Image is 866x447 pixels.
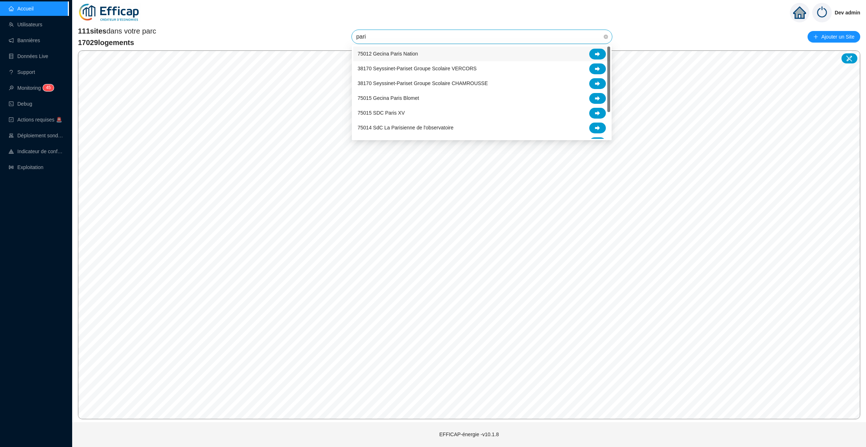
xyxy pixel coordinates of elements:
[813,34,818,39] span: plus
[358,94,419,102] span: 75015 Gecina Paris Blomet
[9,164,43,170] a: slidersExploitation
[353,47,610,61] div: 75012 Gecina Paris Nation
[9,133,64,138] a: clusterDéploiement sondes
[353,91,610,106] div: 75015 Gecina Paris Blomet
[353,61,610,76] div: 38170 Seyssinet-Pariset Groupe Scolaire VERCORS
[358,50,418,58] span: 75012 Gecina Paris Nation
[78,51,860,419] canvas: Map
[793,6,806,19] span: home
[358,124,454,132] span: 75014 SdC La Parisienne de l'observatoire
[9,37,40,43] a: notificationBannières
[604,35,608,39] span: close-circle
[9,149,64,154] a: heat-mapIndicateur de confort
[9,22,42,27] a: teamUtilisateurs
[358,109,405,117] span: 75015 SDC Paris XV
[353,106,610,120] div: 75015 SDC Paris XV
[9,101,32,107] a: codeDebug
[808,31,860,43] button: Ajouter un Site
[353,76,610,91] div: 38170 Seyssinet-Pariset Groupe Scolaire CHAMROUSSE
[439,431,499,437] span: EFFICAP-énergie - v10.1.8
[78,26,156,36] span: dans votre parc
[9,69,35,75] a: questionSupport
[17,117,62,123] span: Actions requises 🚨
[358,80,488,87] span: 38170 Seyssinet-Pariset Groupe Scolaire CHAMROUSSE
[358,65,477,72] span: 38170 Seyssinet-Pariset Groupe Scolaire VERCORS
[46,85,48,90] span: 4
[43,84,53,91] sup: 45
[78,27,106,35] span: 111 sites
[78,37,156,48] span: 17029 logements
[353,120,610,135] div: 75014 SdC La Parisienne de l'observatoire
[48,85,51,90] span: 5
[9,6,34,12] a: homeAccueil
[812,3,832,22] img: power
[9,53,48,59] a: databaseDonnées Live
[835,1,860,24] span: Dev admin
[9,117,14,122] span: check-square
[9,85,52,91] a: monitorMonitoring45
[353,135,610,150] div: 75014 SDC Le Méridien de Paris
[821,32,854,42] span: Ajouter un Site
